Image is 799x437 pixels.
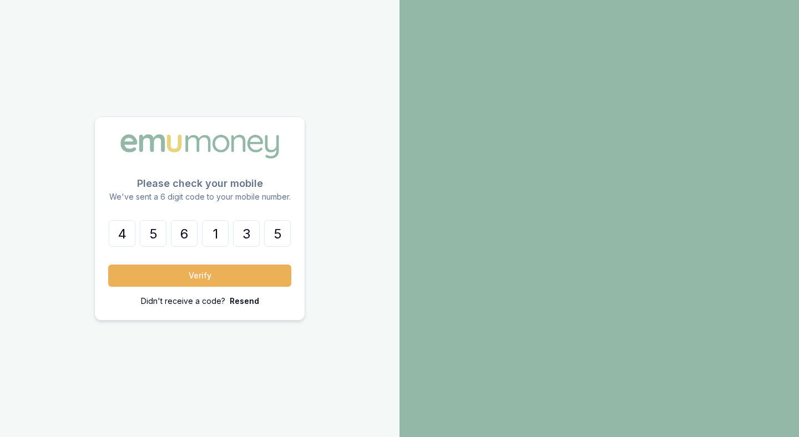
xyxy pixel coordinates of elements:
[230,296,259,307] p: Resend
[108,176,291,191] p: Please check your mobile
[108,265,291,287] button: Verify
[117,130,283,162] img: Emu Money
[108,191,291,202] p: We've sent a 6 digit code to your mobile number.
[141,296,225,307] p: Didn't receive a code?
